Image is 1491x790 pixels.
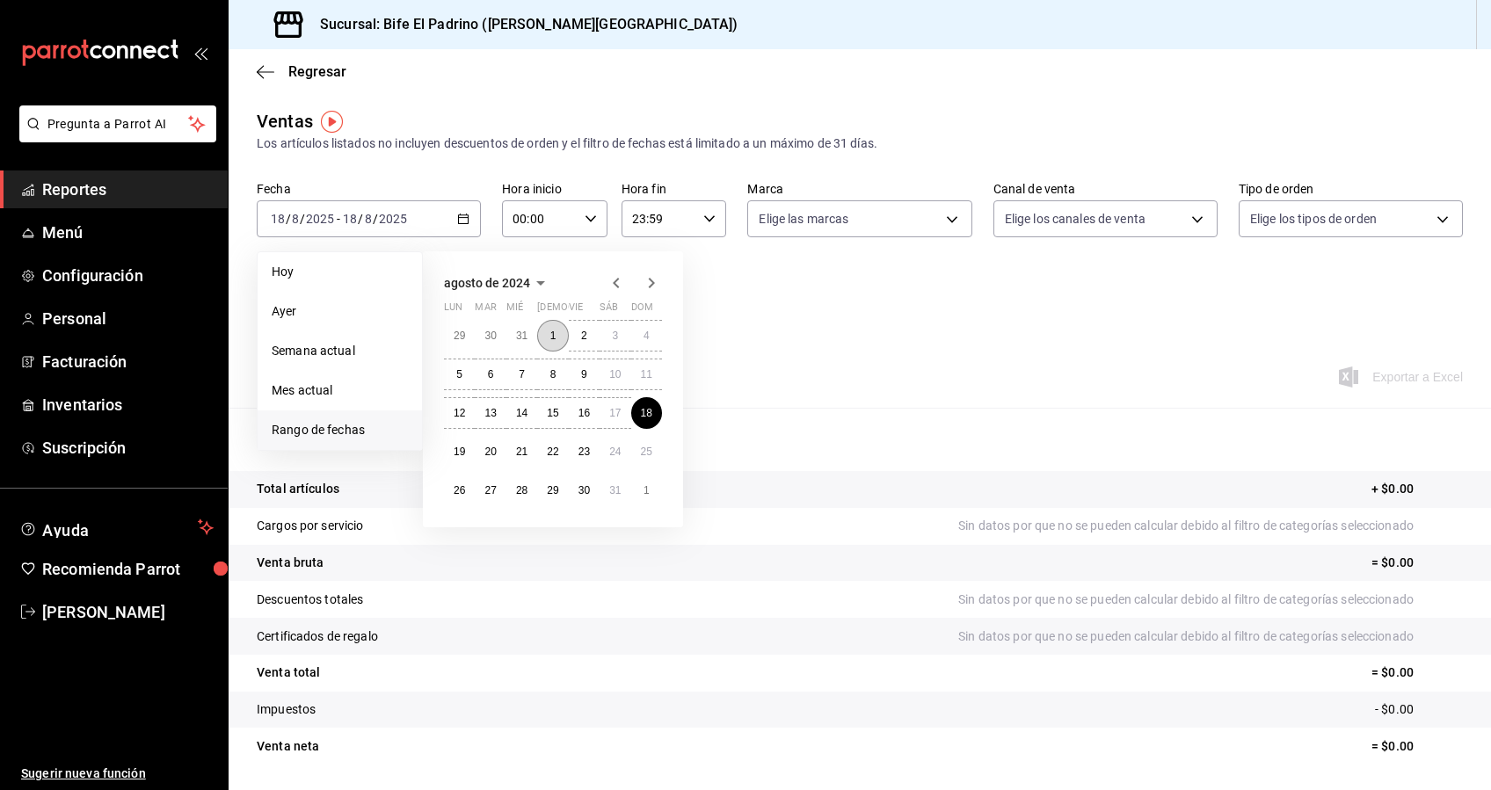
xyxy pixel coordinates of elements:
abbr: domingo [631,301,653,320]
div: Los artículos listados no incluyen descuentos de orden y el filtro de fechas está limitado a un m... [257,134,1463,153]
abbr: 24 de agosto de 2024 [609,446,621,458]
a: Pregunta a Parrot AI [12,127,216,146]
button: 30 de julio de 2024 [475,320,505,352]
abbr: 20 de agosto de 2024 [484,446,496,458]
abbr: 10 de agosto de 2024 [609,368,621,381]
abbr: viernes [569,301,583,320]
span: - [337,212,340,226]
span: Pregunta a Parrot AI [47,115,189,134]
span: / [358,212,363,226]
abbr: 25 de agosto de 2024 [641,446,652,458]
abbr: 21 de agosto de 2024 [516,446,527,458]
button: 9 de agosto de 2024 [569,359,600,390]
button: agosto de 2024 [444,272,551,294]
abbr: 8 de agosto de 2024 [550,368,556,381]
div: Ventas [257,108,313,134]
abbr: 16 de agosto de 2024 [578,407,590,419]
button: 3 de agosto de 2024 [600,320,630,352]
p: Certificados de regalo [257,627,378,646]
button: 30 de agosto de 2024 [569,475,600,506]
span: / [373,212,378,226]
button: 26 de agosto de 2024 [444,475,475,506]
button: 4 de agosto de 2024 [631,320,662,352]
abbr: 13 de agosto de 2024 [484,407,496,419]
abbr: 19 de agosto de 2024 [454,446,465,458]
p: Cargos por servicio [257,517,364,535]
abbr: 28 de agosto de 2024 [516,484,527,496]
span: Ayer [272,302,408,321]
label: Hora fin [622,183,727,195]
button: 23 de agosto de 2024 [569,436,600,467]
span: Elige los canales de venta [1005,210,1146,228]
p: = $0.00 [1371,737,1463,756]
abbr: 2 de agosto de 2024 [581,330,587,342]
button: 1 de agosto de 2024 [537,320,568,352]
input: ---- [378,212,408,226]
span: Semana actual [272,342,408,360]
label: Hora inicio [502,183,607,195]
input: -- [342,212,358,226]
p: Total artículos [257,480,339,498]
abbr: 29 de julio de 2024 [454,330,465,342]
span: Personal [42,307,214,330]
input: -- [364,212,373,226]
abbr: 5 de agosto de 2024 [456,368,462,381]
p: = $0.00 [1371,554,1463,572]
abbr: sábado [600,301,618,320]
span: [PERSON_NAME] [42,600,214,624]
abbr: 6 de agosto de 2024 [488,368,494,381]
button: 2 de agosto de 2024 [569,320,600,352]
button: 8 de agosto de 2024 [537,359,568,390]
abbr: 31 de julio de 2024 [516,330,527,342]
span: Ayuda [42,517,191,538]
abbr: 31 de agosto de 2024 [609,484,621,496]
abbr: 30 de julio de 2024 [484,330,496,342]
button: 25 de agosto de 2024 [631,436,662,467]
p: Resumen [257,429,1463,450]
span: Reportes [42,178,214,201]
abbr: 1 de septiembre de 2024 [644,484,650,496]
abbr: miércoles [506,301,523,320]
abbr: 12 de agosto de 2024 [454,407,465,419]
abbr: 14 de agosto de 2024 [516,407,527,419]
p: Sin datos por que no se pueden calcular debido al filtro de categorías seleccionado [958,517,1463,535]
button: 28 de agosto de 2024 [506,475,537,506]
abbr: 7 de agosto de 2024 [519,368,525,381]
p: + $0.00 [1371,480,1463,498]
button: 24 de agosto de 2024 [600,436,630,467]
button: Pregunta a Parrot AI [19,105,216,142]
button: 29 de julio de 2024 [444,320,475,352]
button: 1 de septiembre de 2024 [631,475,662,506]
button: 13 de agosto de 2024 [475,397,505,429]
span: Sugerir nueva función [21,765,214,783]
input: -- [270,212,286,226]
p: = $0.00 [1371,663,1463,682]
button: 27 de agosto de 2024 [475,475,505,506]
p: Venta neta [257,737,319,756]
label: Marca [747,183,971,195]
input: -- [291,212,300,226]
button: 15 de agosto de 2024 [537,397,568,429]
p: Sin datos por que no se pueden calcular debido al filtro de categorías seleccionado [958,627,1463,646]
button: open_drawer_menu [193,46,207,60]
span: / [300,212,305,226]
h3: Sucursal: Bife El Padrino ([PERSON_NAME][GEOGRAPHIC_DATA]) [306,14,738,35]
span: Suscripción [42,436,214,460]
abbr: 29 de agosto de 2024 [547,484,558,496]
button: 22 de agosto de 2024 [537,436,568,467]
span: Mes actual [272,381,408,400]
span: / [286,212,291,226]
button: 7 de agosto de 2024 [506,359,537,390]
button: 18 de agosto de 2024 [631,397,662,429]
button: 31 de julio de 2024 [506,320,537,352]
span: Elige los tipos de orden [1250,210,1377,228]
button: 19 de agosto de 2024 [444,436,475,467]
abbr: 11 de agosto de 2024 [641,368,652,381]
label: Fecha [257,183,481,195]
abbr: 23 de agosto de 2024 [578,446,590,458]
button: 11 de agosto de 2024 [631,359,662,390]
span: agosto de 2024 [444,276,530,290]
button: 29 de agosto de 2024 [537,475,568,506]
button: 6 de agosto de 2024 [475,359,505,390]
abbr: 26 de agosto de 2024 [454,484,465,496]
